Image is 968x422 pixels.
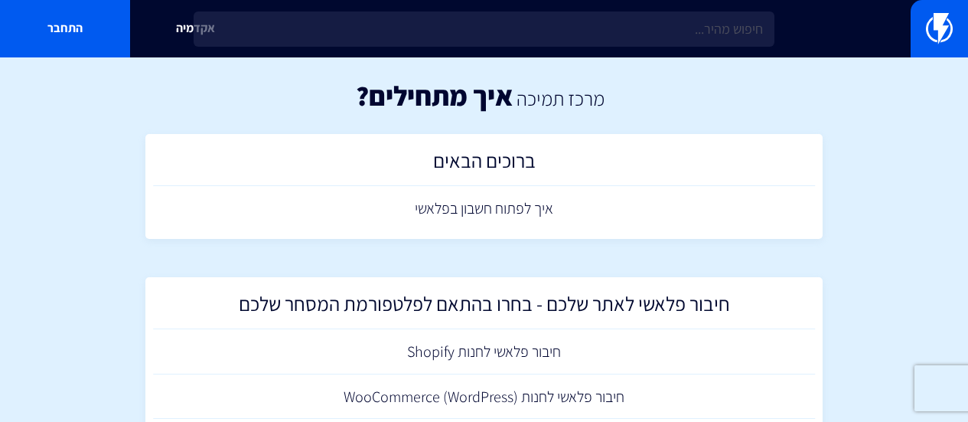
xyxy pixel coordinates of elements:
a: ברוכים הבאים [153,142,816,187]
a: איך לפתוח חשבון בפלאשי [153,186,816,231]
a: חיבור פלאשי לחנות (WooCommerce (WordPress [153,375,816,420]
a: מרכז תמיכה [517,85,605,111]
input: חיפוש מהיר... [194,11,774,47]
a: חיבור פלאשי לחנות Shopify [153,329,816,375]
h2: חיבור פלאשי לאתר שלכם - בחרו בהתאם לפלטפורמת המסחר שלכם [161,293,808,322]
a: חיבור פלאשי לאתר שלכם - בחרו בהתאם לפלטפורמת המסחר שלכם [153,285,816,330]
h2: ברוכים הבאים [161,149,808,179]
h1: איך מתחילים? [356,80,513,111]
